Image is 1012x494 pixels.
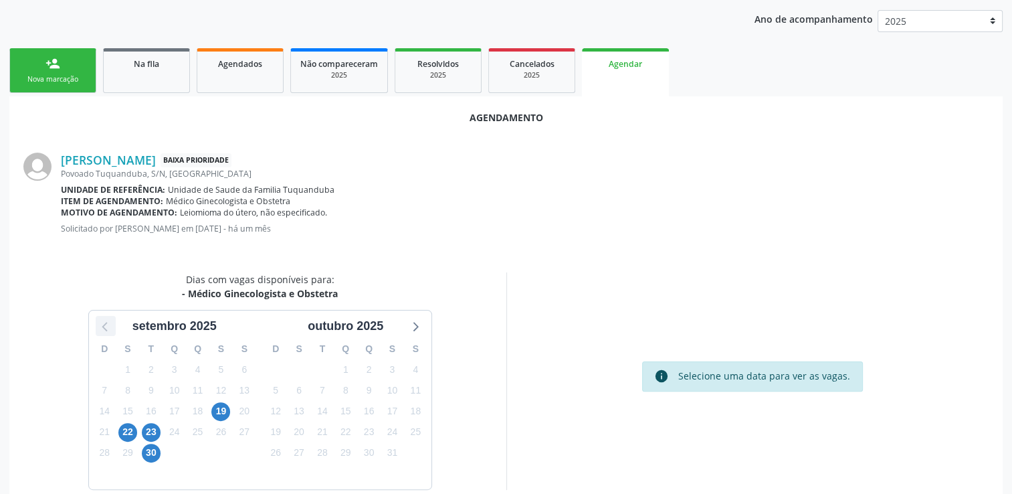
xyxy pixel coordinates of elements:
[142,423,161,442] span: terça-feira, 23 de setembro de 2025
[95,402,114,421] span: domingo, 14 de setembro de 2025
[118,444,137,463] span: segunda-feira, 29 de setembro de 2025
[360,360,379,379] span: quinta-feira, 2 de outubro de 2025
[290,402,308,421] span: segunda-feira, 13 de outubro de 2025
[211,381,230,400] span: sexta-feira, 12 de setembro de 2025
[678,369,850,384] div: Selecione uma data para ver as vagas.
[266,381,285,400] span: domingo, 5 de outubro de 2025
[336,444,355,463] span: quarta-feira, 29 de outubro de 2025
[186,339,209,359] div: Q
[61,195,163,207] b: Item de agendamento:
[334,339,357,359] div: Q
[116,339,140,359] div: S
[165,402,184,421] span: quarta-feira, 17 de setembro de 2025
[406,402,425,421] span: sábado, 18 de outubro de 2025
[357,339,381,359] div: Q
[166,195,290,207] span: Médico Ginecologista e Obstetra
[118,402,137,421] span: segunda-feira, 15 de setembro de 2025
[266,402,285,421] span: domingo, 12 de outubro de 2025
[142,444,161,463] span: terça-feira, 30 de setembro de 2025
[288,339,311,359] div: S
[180,207,327,218] span: Leiomioma do útero, não especificado.
[235,402,254,421] span: sábado, 20 de setembro de 2025
[233,339,256,359] div: S
[95,423,114,442] span: domingo, 21 de setembro de 2025
[336,402,355,421] span: quarta-feira, 15 de outubro de 2025
[163,339,186,359] div: Q
[139,339,163,359] div: T
[95,381,114,400] span: domingo, 7 de setembro de 2025
[360,381,379,400] span: quinta-feira, 9 de outubro de 2025
[266,423,285,442] span: domingo, 19 de outubro de 2025
[754,10,873,27] p: Ano de acompanhamento
[266,444,285,463] span: domingo, 26 de outubro de 2025
[383,381,401,400] span: sexta-feira, 10 de outubro de 2025
[142,402,161,421] span: terça-feira, 16 de setembro de 2025
[235,360,254,379] span: sábado, 6 de setembro de 2025
[336,423,355,442] span: quarta-feira, 22 de outubro de 2025
[406,381,425,400] span: sábado, 11 de outubro de 2025
[61,153,156,167] a: [PERSON_NAME]
[302,317,389,335] div: outubro 2025
[211,402,230,421] span: sexta-feira, 19 de setembro de 2025
[61,184,165,195] b: Unidade de referência:
[189,423,207,442] span: quinta-feira, 25 de setembro de 2025
[19,74,86,84] div: Nova marcação
[383,423,401,442] span: sexta-feira, 24 de outubro de 2025
[23,110,989,125] div: Agendamento
[290,423,308,442] span: segunda-feira, 20 de outubro de 2025
[165,423,184,442] span: quarta-feira, 24 de setembro de 2025
[161,153,231,167] span: Baixa Prioridade
[168,184,334,195] span: Unidade de Saude da Familia Tuquanduba
[118,381,137,400] span: segunda-feira, 8 de setembro de 2025
[165,360,184,379] span: quarta-feira, 3 de setembro de 2025
[404,339,427,359] div: S
[313,402,332,421] span: terça-feira, 14 de outubro de 2025
[61,207,177,218] b: Motivo de agendamento:
[118,423,137,442] span: segunda-feira, 22 de setembro de 2025
[405,70,472,80] div: 2025
[498,70,565,80] div: 2025
[360,423,379,442] span: quinta-feira, 23 de outubro de 2025
[313,444,332,463] span: terça-feira, 28 de outubro de 2025
[360,444,379,463] span: quinta-feira, 30 de outubro de 2025
[360,402,379,421] span: quinta-feira, 16 de outubro de 2025
[61,168,989,179] div: Povoado Tuquanduba, S/N, [GEOGRAPHIC_DATA]
[189,402,207,421] span: quinta-feira, 18 de setembro de 2025
[313,381,332,400] span: terça-feira, 7 de outubro de 2025
[182,272,338,301] div: Dias com vagas disponíveis para:
[182,286,338,301] div: - Médico Ginecologista e Obstetra
[290,381,308,400] span: segunda-feira, 6 de outubro de 2025
[211,360,230,379] span: sexta-feira, 5 de setembro de 2025
[310,339,334,359] div: T
[381,339,404,359] div: S
[654,369,669,384] i: info
[264,339,288,359] div: D
[300,58,378,70] span: Não compareceram
[235,381,254,400] span: sábado, 13 de setembro de 2025
[218,58,262,70] span: Agendados
[23,153,52,181] img: img
[336,381,355,400] span: quarta-feira, 8 de outubro de 2025
[417,58,459,70] span: Resolvidos
[211,423,230,442] span: sexta-feira, 26 de setembro de 2025
[406,423,425,442] span: sábado, 25 de outubro de 2025
[93,339,116,359] div: D
[300,70,378,80] div: 2025
[406,360,425,379] span: sábado, 4 de outubro de 2025
[510,58,554,70] span: Cancelados
[134,58,159,70] span: Na fila
[142,360,161,379] span: terça-feira, 2 de setembro de 2025
[127,317,222,335] div: setembro 2025
[235,423,254,442] span: sábado, 27 de setembro de 2025
[336,360,355,379] span: quarta-feira, 1 de outubro de 2025
[95,444,114,463] span: domingo, 28 de setembro de 2025
[142,381,161,400] span: terça-feira, 9 de setembro de 2025
[189,360,207,379] span: quinta-feira, 4 de setembro de 2025
[313,423,332,442] span: terça-feira, 21 de outubro de 2025
[290,444,308,463] span: segunda-feira, 27 de outubro de 2025
[61,223,989,234] p: Solicitado por [PERSON_NAME] em [DATE] - há um mês
[189,381,207,400] span: quinta-feira, 11 de setembro de 2025
[209,339,233,359] div: S
[383,402,401,421] span: sexta-feira, 17 de outubro de 2025
[165,381,184,400] span: quarta-feira, 10 de setembro de 2025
